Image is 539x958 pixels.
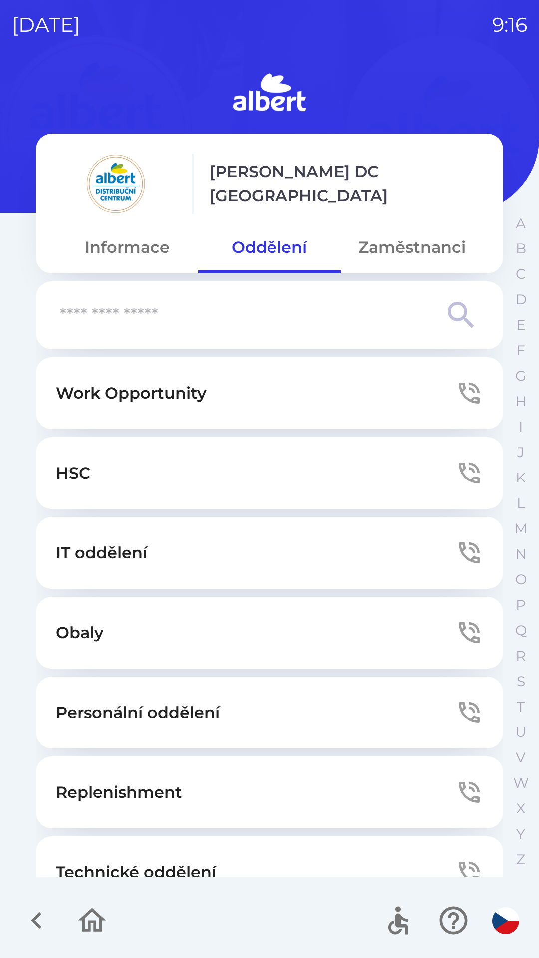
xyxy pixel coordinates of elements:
[12,10,80,40] p: [DATE]
[36,437,503,509] button: HSC
[36,836,503,908] button: Technické oddělení
[210,160,483,208] p: [PERSON_NAME] DC [GEOGRAPHIC_DATA]
[56,154,176,214] img: 092fc4fe-19c8-4166-ad20-d7efd4551fba.png
[36,70,503,118] img: Logo
[198,230,340,265] button: Oddělení
[341,230,483,265] button: Zaměstnanci
[56,621,104,645] p: Obaly
[56,461,90,485] p: HSC
[36,756,503,828] button: Replenishment
[492,907,519,934] img: cs flag
[56,541,147,565] p: IT oddělení
[36,597,503,669] button: Obaly
[56,381,207,405] p: Work Opportunity
[36,357,503,429] button: Work Opportunity
[56,230,198,265] button: Informace
[56,780,182,804] p: Replenishment
[36,677,503,748] button: Personální oddělení
[36,517,503,589] button: IT oddělení
[56,701,220,724] p: Personální oddělení
[56,860,216,884] p: Technické oddělení
[492,10,527,40] p: 9:16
